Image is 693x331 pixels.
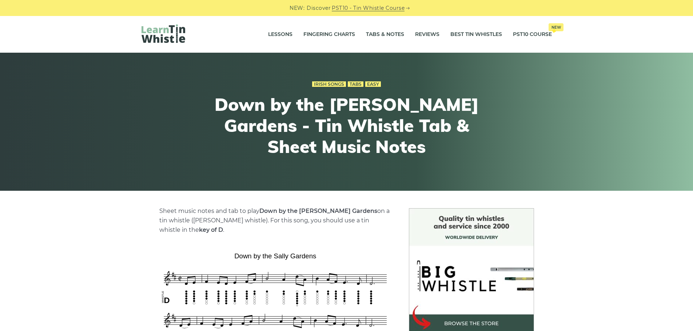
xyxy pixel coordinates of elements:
a: Fingering Charts [303,25,355,44]
a: Reviews [415,25,439,44]
strong: Down by the [PERSON_NAME] Gardens [259,207,377,214]
a: PST10 CourseNew [513,25,552,44]
p: Sheet music notes and tab to play on a tin whistle ([PERSON_NAME] whistle). For this song, you sh... [159,206,391,235]
a: Best Tin Whistles [450,25,502,44]
a: Irish Songs [312,81,346,87]
strong: key of D [199,226,223,233]
a: Lessons [268,25,292,44]
a: Tabs [348,81,363,87]
a: Tabs & Notes [366,25,404,44]
a: Easy [365,81,381,87]
h1: Down by the [PERSON_NAME] Gardens - Tin Whistle Tab & Sheet Music Notes [213,94,481,157]
img: LearnTinWhistle.com [142,24,185,43]
span: New [549,23,563,31]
